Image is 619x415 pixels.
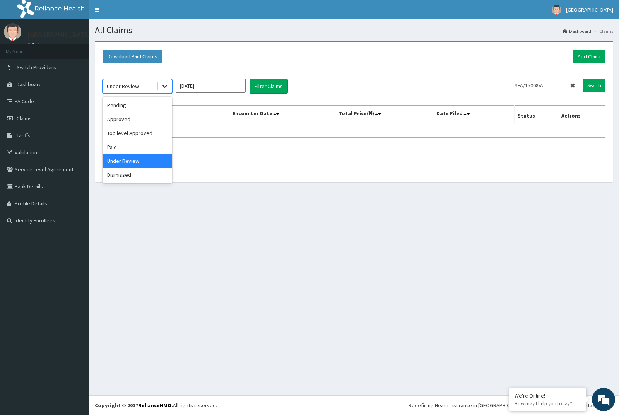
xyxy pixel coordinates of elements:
[515,392,580,399] div: We're Online!
[103,154,172,168] div: Under Review
[335,106,433,123] th: Total Price(₦)
[573,50,605,63] a: Add Claim
[515,400,580,407] p: How may I help you today?
[583,79,605,92] input: Search
[45,97,107,176] span: We're online!
[127,4,145,22] div: Minimize live chat window
[176,79,246,93] input: Select Month and Year
[89,395,619,415] footer: All rights reserved.
[17,81,42,88] span: Dashboard
[17,132,31,139] span: Tariffs
[27,31,91,38] p: [GEOGRAPHIC_DATA]
[103,98,172,112] div: Pending
[4,211,147,238] textarea: Type your message and hit 'Enter'
[433,106,515,123] th: Date Filed
[103,50,162,63] button: Download Paid Claims
[592,28,613,34] li: Claims
[17,64,56,71] span: Switch Providers
[103,168,172,182] div: Dismissed
[14,39,31,58] img: d_794563401_company_1708531726252_794563401
[229,106,335,123] th: Encounter Date
[552,5,561,15] img: User Image
[566,6,613,13] span: [GEOGRAPHIC_DATA]
[103,140,172,154] div: Paid
[95,25,613,35] h1: All Claims
[138,402,171,409] a: RelianceHMO
[103,112,172,126] div: Approved
[514,106,558,123] th: Status
[510,79,565,92] input: Search by HMO ID
[4,23,21,41] img: User Image
[563,28,591,34] a: Dashboard
[103,126,172,140] div: Top level Approved
[27,42,46,48] a: Online
[250,79,288,94] button: Filter Claims
[17,115,32,122] span: Claims
[95,402,173,409] strong: Copyright © 2017 .
[409,401,613,409] div: Redefining Heath Insurance in [GEOGRAPHIC_DATA] using Telemedicine and Data Science!
[558,106,605,123] th: Actions
[107,82,139,90] div: Under Review
[40,43,130,53] div: Chat with us now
